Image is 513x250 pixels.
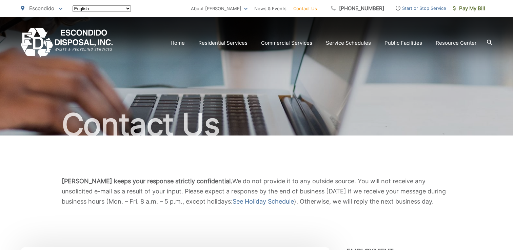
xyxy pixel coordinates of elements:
[261,39,312,47] a: Commercial Services
[384,39,422,47] a: Public Facilities
[293,4,317,13] a: Contact Us
[73,5,131,12] select: Select a language
[198,39,248,47] a: Residential Services
[326,39,371,47] a: Service Schedules
[233,196,294,207] a: See Holiday Schedule
[21,108,492,142] h1: Contact Us
[191,4,248,13] a: About [PERSON_NAME]
[453,4,485,13] span: Pay My Bill
[62,178,232,185] b: [PERSON_NAME] keeps your response strictly confidential.
[62,178,446,205] span: We do not provide it to any outside source. You will not receive any unsolicited e-mail as a resu...
[436,39,477,47] a: Resource Center
[254,4,287,13] a: News & Events
[29,5,54,12] span: Escondido
[171,39,185,47] a: Home
[21,28,113,58] a: EDCD logo. Return to the homepage.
